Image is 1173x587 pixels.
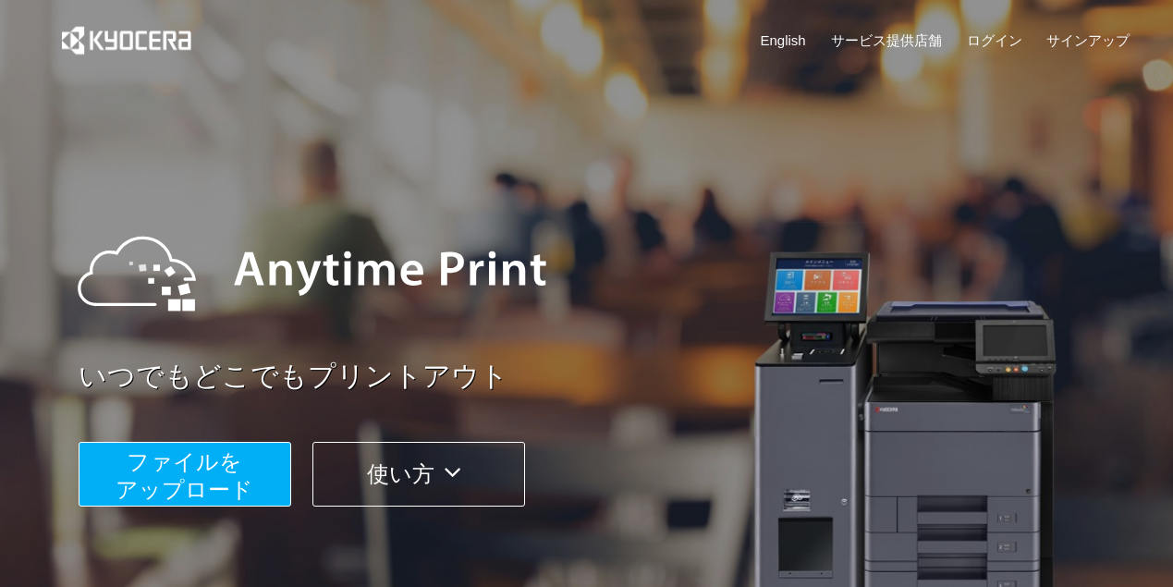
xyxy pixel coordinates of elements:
button: ファイルを​​アップロード [79,442,291,507]
a: サービス提供店舗 [831,31,942,50]
a: English [761,31,806,50]
a: ログイン [967,31,1022,50]
button: 使い方 [312,442,525,507]
span: ファイルを ​​アップロード [116,449,253,502]
a: いつでもどこでもプリントアウト [79,357,1142,397]
a: サインアップ [1046,31,1130,50]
